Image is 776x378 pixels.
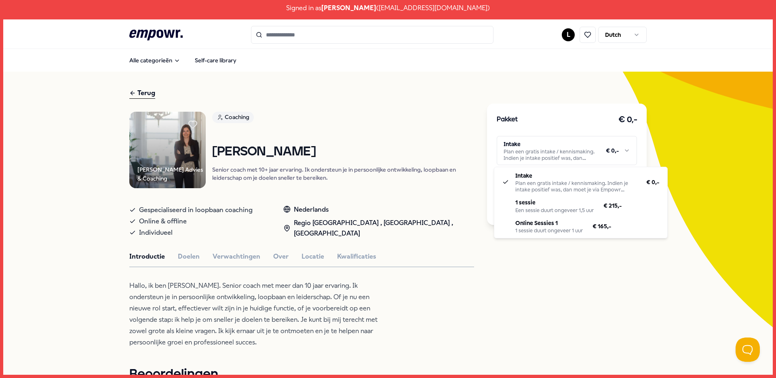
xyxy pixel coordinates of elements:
span: € 165,- [593,222,611,231]
div: Een sessie duurt ongeveer 1,5 uur [515,207,594,214]
div: 1 sessie duurt ongeveer 1 uur [515,227,583,234]
span: € 0,- [646,178,659,187]
p: Intake [515,171,637,180]
div: Plan een gratis intake / kennismaking. Indien je intake positief was, dan moet je via Empowr opni... [515,180,637,193]
p: 1 sessie [515,198,594,207]
p: Online Sessies 1 [515,219,583,227]
span: € 215,- [603,201,622,210]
